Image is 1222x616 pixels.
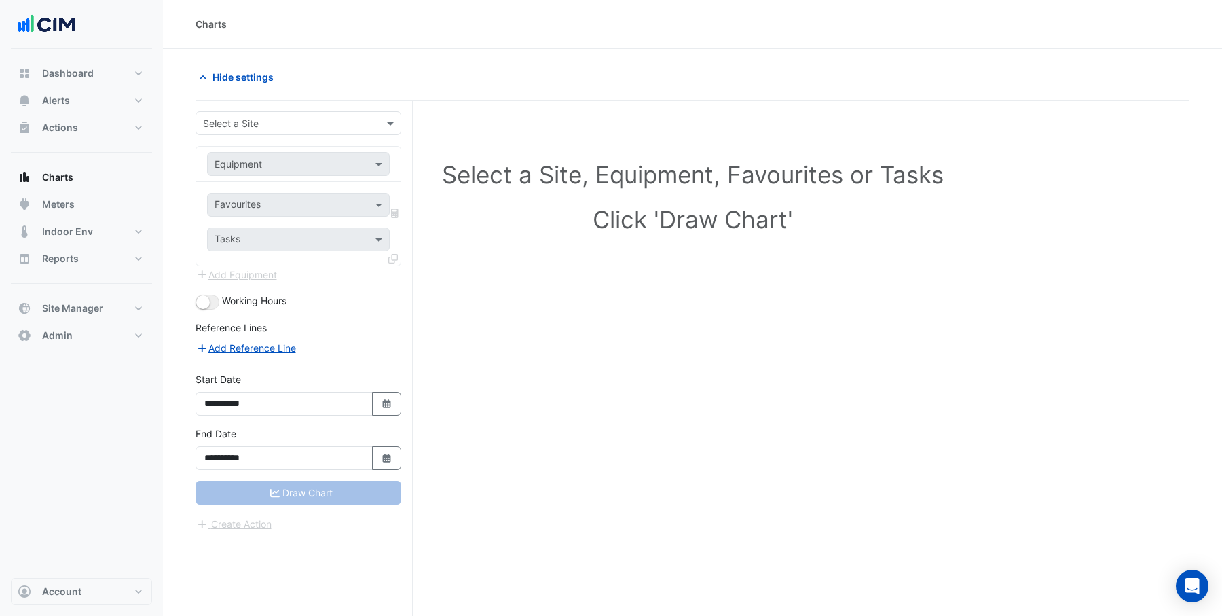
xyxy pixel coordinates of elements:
[42,170,73,184] span: Charts
[18,329,31,342] app-icon: Admin
[196,340,297,356] button: Add Reference Line
[381,452,393,464] fa-icon: Select Date
[18,302,31,315] app-icon: Site Manager
[389,207,401,219] span: Choose Function
[225,205,1160,234] h1: Click 'Draw Chart'
[11,191,152,218] button: Meters
[42,67,94,80] span: Dashboard
[18,121,31,134] app-icon: Actions
[42,585,81,598] span: Account
[212,70,274,84] span: Hide settings
[11,295,152,322] button: Site Manager
[18,198,31,211] app-icon: Meters
[16,11,77,38] img: Company Logo
[222,295,286,306] span: Working Hours
[11,322,152,349] button: Admin
[11,245,152,272] button: Reports
[11,578,152,605] button: Account
[388,253,398,264] span: Clone Favourites and Tasks from this Equipment to other Equipment
[18,67,31,80] app-icon: Dashboard
[18,94,31,107] app-icon: Alerts
[18,225,31,238] app-icon: Indoor Env
[42,225,93,238] span: Indoor Env
[381,398,393,410] fa-icon: Select Date
[11,87,152,114] button: Alerts
[11,164,152,191] button: Charts
[42,329,73,342] span: Admin
[196,517,272,528] app-escalated-ticket-create-button: Please correct errors first
[42,252,79,266] span: Reports
[196,372,241,386] label: Start Date
[11,60,152,87] button: Dashboard
[225,160,1160,189] h1: Select a Site, Equipment, Favourites or Tasks
[196,321,267,335] label: Reference Lines
[196,427,236,441] label: End Date
[212,197,261,215] div: Favourites
[11,114,152,141] button: Actions
[42,198,75,211] span: Meters
[18,252,31,266] app-icon: Reports
[42,302,103,315] span: Site Manager
[196,17,227,31] div: Charts
[42,94,70,107] span: Alerts
[11,218,152,245] button: Indoor Env
[1176,570,1208,602] div: Open Intercom Messenger
[196,65,282,89] button: Hide settings
[18,170,31,184] app-icon: Charts
[212,232,240,249] div: Tasks
[42,121,78,134] span: Actions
